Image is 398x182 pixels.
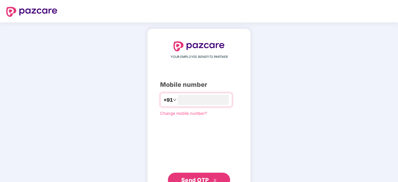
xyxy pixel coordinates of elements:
span: +91 [163,96,173,104]
img: logo [173,41,225,51]
span: YOUR EMPLOYEE BENEFITS PARTNER [171,54,228,59]
img: logo [6,7,57,17]
span: down [173,98,177,102]
div: Mobile number [160,80,238,90]
a: Change mobile number? [160,111,207,116]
